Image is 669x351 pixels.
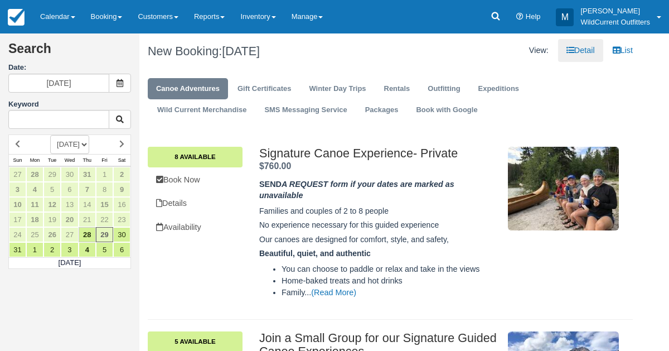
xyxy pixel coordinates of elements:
th: Sat [113,154,130,166]
a: 19 [43,212,61,227]
a: 11 [26,197,43,212]
a: SMS Messaging Service [256,99,355,121]
a: Wild Current Merchandise [149,99,255,121]
a: 29 [43,167,61,182]
a: 8 Available [148,147,243,167]
a: Book Now [148,169,243,191]
li: Family... [282,287,499,299]
a: Expeditions [470,78,527,100]
a: Outfitting [419,78,468,100]
a: 3 [61,242,78,257]
a: 9 [113,182,130,197]
li: View: [521,39,557,62]
li: Home-baked treats and hot drinks [282,275,499,287]
a: 21 [79,212,96,227]
a: 26 [43,227,61,242]
a: 5 [43,182,61,197]
a: 12 [43,197,61,212]
div: M [556,8,574,26]
a: 28 [79,227,96,242]
img: checkfront-main-nav-mini-logo.png [8,9,25,26]
a: 23 [113,212,130,227]
a: Detail [558,39,603,62]
a: 2 [113,167,130,182]
span: Help [526,12,541,21]
a: 13 [61,197,78,212]
a: List [604,39,641,62]
a: 25 [26,227,43,242]
span: $760.00 [259,161,291,171]
th: Wed [61,154,78,166]
p: WildCurrent Outfitters [580,17,650,28]
a: 7 [79,182,96,197]
a: 8 [96,182,113,197]
th: Sun [9,154,26,166]
th: Fri [96,154,113,166]
h5: No experience necessary for this guided experience [259,221,499,229]
a: 30 [113,227,130,242]
i: Help [516,13,523,21]
a: 28 [26,167,43,182]
a: 31 [79,167,96,182]
a: 20 [61,212,78,227]
td: [DATE] [9,257,131,268]
label: Keyword [8,100,39,108]
h5: Families and couples of 2 to 8 people [259,207,499,215]
a: 1 [26,242,43,257]
a: Details [148,192,243,215]
h2: Signature Canoe Experience- Private [259,147,499,160]
th: Mon [26,154,43,166]
button: Keyword Search [109,110,131,129]
li: You can choose to paddle or relax and take in the views [282,263,499,275]
a: 31 [9,242,26,257]
a: (Read More) [311,288,356,297]
a: 3 [9,182,26,197]
span: [DATE] [222,44,260,58]
a: 29 [96,227,113,242]
a: 4 [79,242,96,257]
a: 27 [9,167,26,182]
strong: SEND [259,180,454,200]
th: Thu [79,154,96,166]
a: 30 [61,167,78,182]
a: 5 [96,242,113,257]
a: 2 [43,242,61,257]
em: A REQUEST form if your dates are marked as unavailable [259,180,454,200]
a: 18 [26,212,43,227]
h1: New Booking: [148,45,382,58]
a: 22 [96,212,113,227]
a: Packages [357,99,407,121]
a: Canoe Adventures [148,78,228,100]
a: 1 [96,167,113,182]
a: 6 [61,182,78,197]
a: Gift Certificates [229,78,299,100]
strong: Beautiful, quiet, and authentic [259,249,371,258]
p: [PERSON_NAME] [580,6,650,17]
img: M10-6 [508,147,619,230]
a: 17 [9,212,26,227]
a: 10 [9,197,26,212]
a: Rentals [376,78,419,100]
a: 6 [113,242,130,257]
label: Date: [8,62,131,73]
h5: Our canoes are designed for comfort, style, and safety, [259,235,499,244]
a: 24 [9,227,26,242]
a: 14 [79,197,96,212]
a: 15 [96,197,113,212]
th: Tue [43,154,61,166]
h2: Search [8,42,131,62]
a: Winter Day Trips [300,78,374,100]
a: 4 [26,182,43,197]
a: 16 [113,197,130,212]
a: Availability [148,216,243,239]
a: 27 [61,227,78,242]
a: Book with Google [408,99,486,121]
strong: Price: $760 [259,161,291,171]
